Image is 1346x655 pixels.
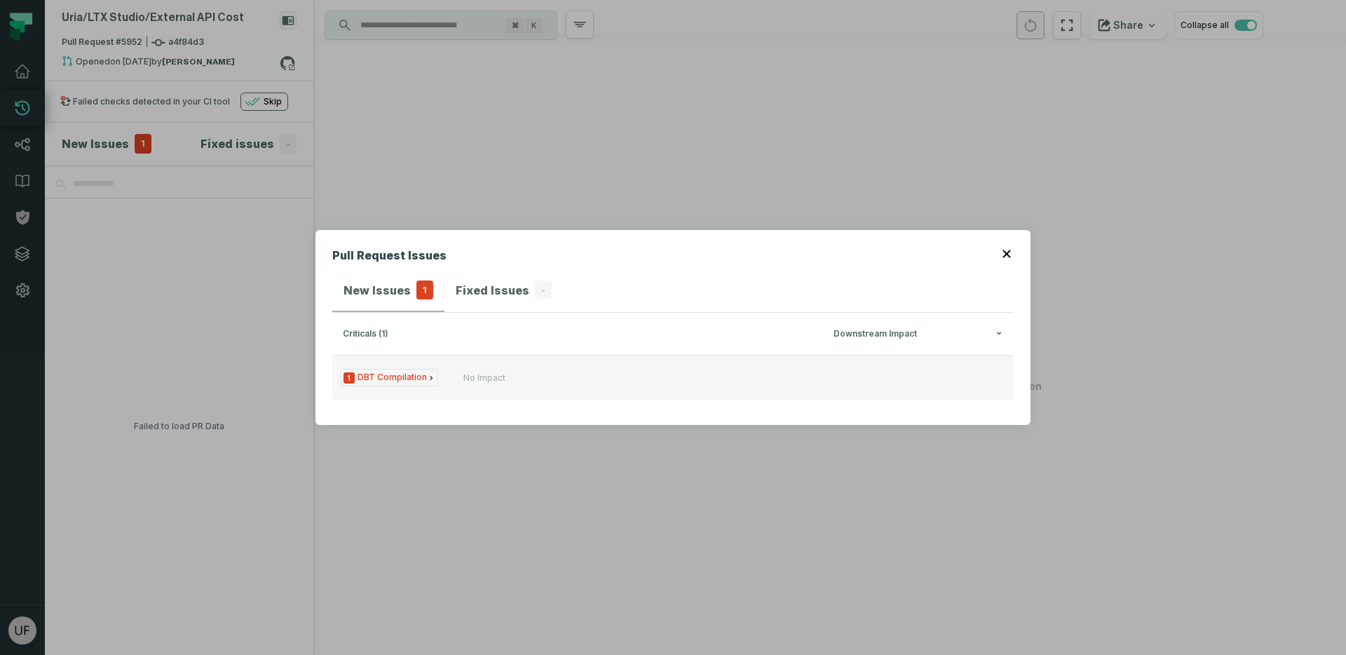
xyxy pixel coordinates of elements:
[463,372,505,384] div: No Impact
[343,329,825,339] div: criticals (1)
[332,355,1014,408] div: criticals (1)Downstream Impact
[332,247,447,269] h2: Pull Request Issues
[535,281,552,300] span: -
[416,281,433,300] span: 1
[834,329,1003,339] div: Downstream Impact
[344,282,411,299] h4: New Issues
[344,372,355,384] span: Severity
[343,329,1003,339] button: criticals (1)Downstream Impact
[341,369,438,386] span: Issue Type
[332,355,1014,400] button: Issue TypeNo Impact
[456,282,529,299] h4: Fixed Issues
